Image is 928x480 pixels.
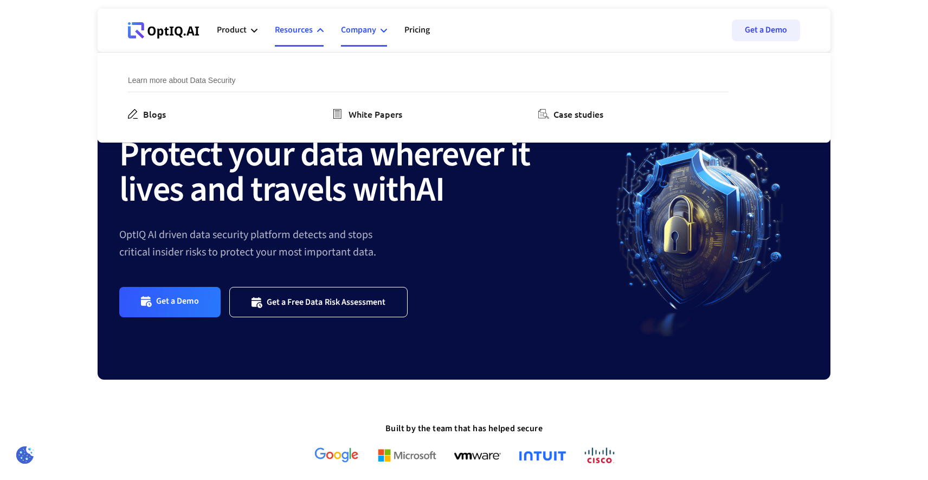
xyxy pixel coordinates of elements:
[275,14,324,47] div: Resources
[333,107,407,120] a: White Papers
[128,74,729,92] div: Learn more about Data Security
[341,23,376,37] div: Company
[267,297,386,308] div: Get a Free Data Risk Assessment
[143,107,166,120] div: Blogs
[98,52,830,143] nav: Resources
[119,287,221,317] a: Get a Demo
[128,14,199,47] a: Webflow Homepage
[229,287,408,317] a: Get a Free Data Risk Assessment
[217,14,257,47] div: Product
[119,226,592,261] div: OptIQ AI driven data security platform detects and stops critical insider risks to protect your m...
[128,107,170,120] a: Blogs
[538,107,608,120] a: Case studies
[349,107,402,120] div: White Papers
[553,107,603,120] div: Case studies
[217,23,247,37] div: Product
[404,14,430,47] a: Pricing
[156,296,199,308] div: Get a Demo
[385,423,543,434] strong: Built by the team that has helped secure
[275,23,313,37] div: Resources
[416,165,444,215] strong: AI
[119,130,530,215] strong: Protect your data wherever it lives and travels with
[732,20,800,41] a: Get a Demo
[341,14,387,47] div: Company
